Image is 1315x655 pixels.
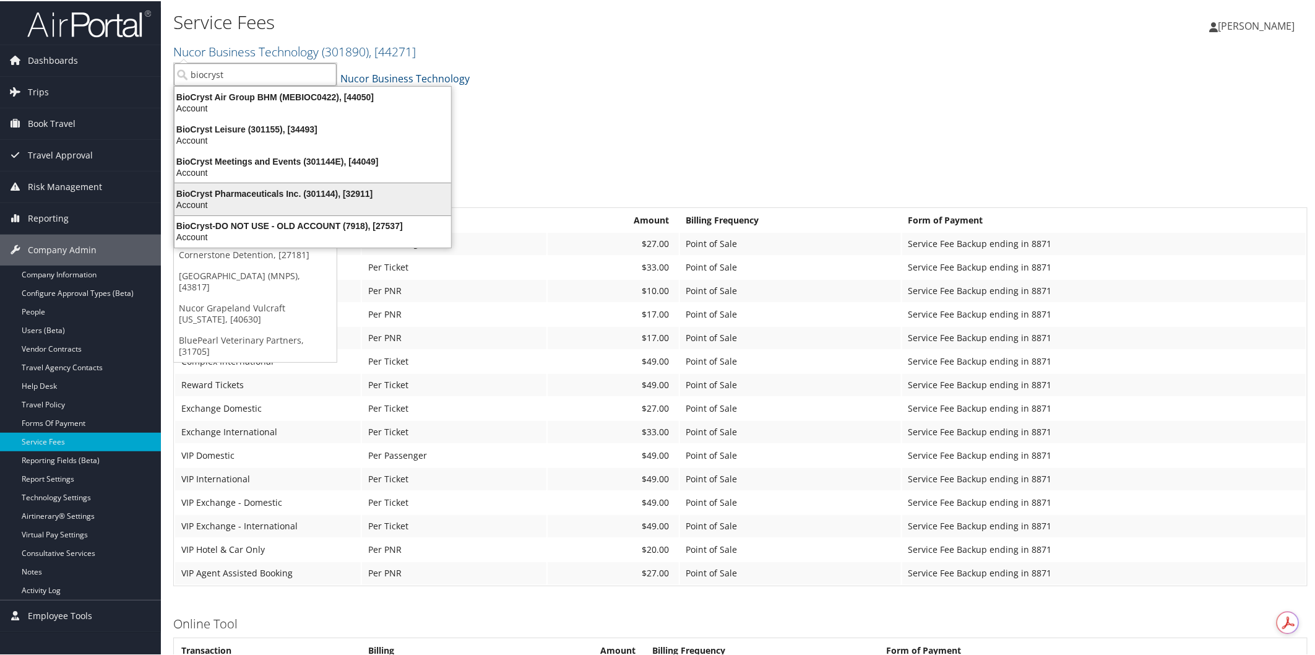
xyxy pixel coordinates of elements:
div: Account [167,134,459,145]
th: Amount [548,208,679,230]
td: VIP Domestic [175,443,361,466]
td: Per Ticket [362,490,546,513]
a: Nucor Business Technology [332,65,470,90]
a: BluePearl Veterinary Partners, [31705] [174,329,337,361]
td: Service Fee Backup ending in 8871 [902,490,1306,513]
td: $33.00 [548,255,679,277]
td: Per PNR [362,279,546,301]
td: Point of Sale [680,326,901,348]
td: $27.00 [548,232,679,254]
div: BioCryst Meetings and Events (301144E), [44049] [167,155,459,166]
th: Billing [362,208,546,230]
td: VIP Exchange - International [175,514,361,536]
span: Employee Tools [28,599,92,630]
a: Nucor Grapeland Vulcraft [US_STATE], [40630] [174,297,337,329]
td: $17.00 [548,326,679,348]
td: $49.00 [548,490,679,513]
span: ( 301890 ) [322,42,369,59]
a: Cornerstone Detention, [27181] [174,243,337,264]
h3: Online Tool [173,614,1308,631]
td: Service Fee Backup ending in 8871 [902,514,1306,536]
div: Account [167,166,459,177]
td: Per PNR [362,561,546,583]
td: Service Fee Backup ending in 8871 [902,279,1306,301]
span: Book Travel [28,107,75,138]
span: Trips [28,76,49,106]
td: Point of Sale [680,561,901,583]
td: Point of Sale [680,443,901,466]
td: $49.00 [548,443,679,466]
td: Point of Sale [680,349,901,371]
td: Service Fee Backup ending in 8871 [902,420,1306,442]
td: Point of Sale [680,279,901,301]
td: $17.00 [548,302,679,324]
td: Per Ticket [362,420,546,442]
td: Per Ticket [362,396,546,419]
td: $49.00 [548,514,679,536]
td: Service Fee Backup ending in 8871 [902,255,1306,277]
a: [PERSON_NAME] [1210,6,1308,43]
td: Service Fee Backup ending in 8871 [902,349,1306,371]
div: BioCryst Pharmaceuticals Inc. (301144), [32911] [167,187,459,198]
td: Point of Sale [680,537,901,560]
td: $27.00 [548,561,679,583]
td: Point of Sale [680,514,901,536]
td: Per Ticket [362,349,546,371]
h1: Nucor Business Technology [173,136,1308,162]
td: Point of Sale [680,232,901,254]
td: $10.00 [548,279,679,301]
span: Risk Management [28,170,102,201]
td: Service Fee Backup ending in 8871 [902,537,1306,560]
td: Service Fee Backup ending in 8871 [902,467,1306,489]
td: Point of Sale [680,467,901,489]
th: Form of Payment [902,208,1306,230]
td: Per PNR [362,537,546,560]
td: Service Fee Backup ending in 8871 [902,326,1306,348]
td: Service Fee Backup ending in 8871 [902,443,1306,466]
td: Per Passenger [362,443,546,466]
td: Point of Sale [680,490,901,513]
span: Dashboards [28,44,78,75]
td: $33.00 [548,420,679,442]
td: Point of Sale [680,396,901,419]
div: BioCryst Air Group BHM (MEBIOC0422), [44050] [167,90,459,102]
span: [PERSON_NAME] [1218,18,1295,32]
td: $20.00 [548,537,679,560]
td: VIP Agent Assisted Booking [175,561,361,583]
td: VIP Hotel & Car Only [175,537,361,560]
a: [GEOGRAPHIC_DATA] (MNPS), [43817] [174,264,337,297]
div: BioCryst Leisure (301155), [34493] [167,123,459,134]
td: $49.00 [548,373,679,395]
td: Per PNR [362,302,546,324]
td: $27.00 [548,396,679,419]
a: Nucor Business Technology [173,42,416,59]
td: Service Fee Backup ending in 8871 [902,396,1306,419]
div: Account [167,198,459,209]
td: VIP International [175,467,361,489]
td: Per Passenger [362,232,546,254]
div: Account [167,230,459,241]
td: Exchange Domestic [175,396,361,419]
td: Per Ticket [362,514,546,536]
td: Service Fee Backup ending in 8871 [902,302,1306,324]
div: BioCryst-DO NOT USE - OLD ACCOUNT (7918), [27537] [167,219,459,230]
td: Per Ticket [362,255,546,277]
td: VIP Exchange - Domestic [175,490,361,513]
img: airportal-logo.png [27,8,151,37]
span: , [ 44271 ] [369,42,416,59]
td: Exchange International [175,420,361,442]
td: Point of Sale [680,302,901,324]
td: $49.00 [548,349,679,371]
td: Point of Sale [680,420,901,442]
td: Service Fee Backup ending in 8871 [902,373,1306,395]
td: Service Fee Backup ending in 8871 [902,561,1306,583]
td: Per Ticket [362,373,546,395]
h1: Service Fees [173,8,929,34]
td: Point of Sale [680,373,901,395]
td: Reward Tickets [175,373,361,395]
td: Point of Sale [680,255,901,277]
span: Travel Approval [28,139,93,170]
div: Account [167,102,459,113]
td: Per PNR [362,326,546,348]
td: $49.00 [548,467,679,489]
